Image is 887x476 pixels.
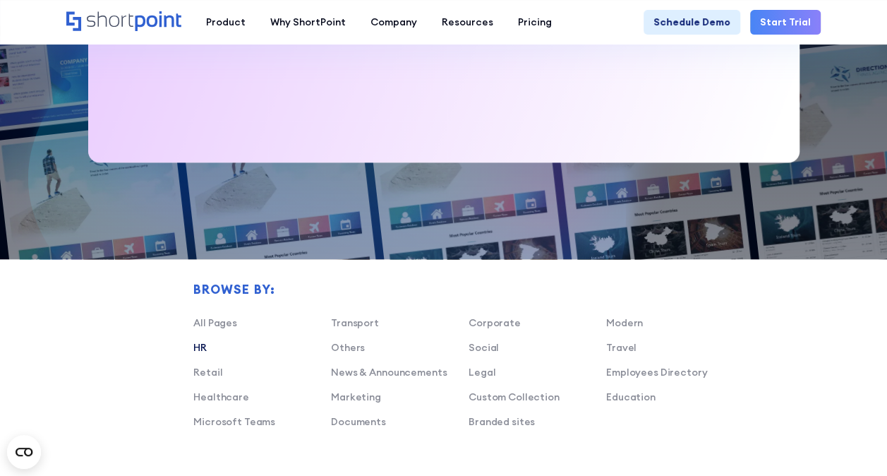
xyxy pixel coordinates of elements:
[606,341,636,354] a: Travel
[193,415,275,428] a: Microsoft Teams
[331,341,365,354] a: Others
[331,316,379,329] a: Transport
[258,10,358,35] a: Why ShortPoint
[7,435,41,469] button: Open CMP widget
[644,10,740,35] a: Schedule Demo
[750,10,821,35] a: Start Trial
[193,366,222,379] a: Retail
[469,415,535,428] a: Branded sites
[206,15,246,30] div: Product
[469,391,560,403] a: Custom Collection
[270,15,346,30] div: Why ShortPoint
[193,316,237,329] a: All Pages
[430,10,506,35] a: Resources
[358,10,430,35] a: Company
[194,10,258,35] a: Product
[816,408,887,476] iframe: Chat Widget
[331,415,386,428] a: Documents
[506,10,565,35] a: Pricing
[331,391,381,403] a: Marketing
[193,282,744,296] h2: Browse by:
[66,11,181,32] a: Home
[331,366,447,379] a: News & Announcements
[469,341,499,354] a: Social
[469,366,495,379] a: Legal
[193,341,207,354] a: HR
[442,15,493,30] div: Resources
[193,391,249,403] a: Healthcare
[518,15,552,30] div: Pricing
[370,15,417,30] div: Company
[606,316,643,329] a: Modern
[469,316,521,329] a: Corporate
[606,391,656,403] a: Education
[606,366,707,379] a: Employees Directory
